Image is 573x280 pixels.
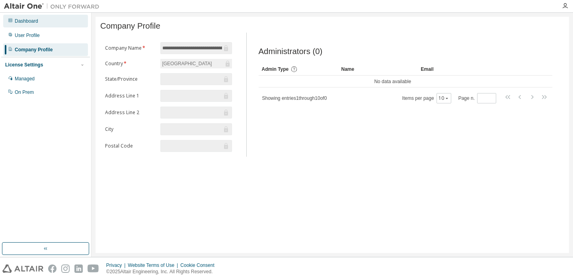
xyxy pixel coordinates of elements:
div: Privacy [106,262,128,268]
img: instagram.svg [61,264,70,273]
div: Dashboard [15,18,38,24]
div: License Settings [5,62,43,68]
td: No data available [259,76,527,87]
label: City [105,126,156,132]
div: On Prem [15,89,34,95]
label: Company Name [105,45,156,51]
p: © 2025 Altair Engineering, Inc. All Rights Reserved. [106,268,219,275]
span: Showing entries 1 through 10 of 0 [262,95,327,101]
label: Address Line 2 [105,109,156,116]
img: Altair One [4,2,103,10]
div: User Profile [15,32,40,39]
span: Admin Type [262,66,289,72]
div: Name [341,63,415,76]
label: Address Line 1 [105,93,156,99]
span: Items per page [402,93,451,103]
div: Company Profile [15,47,53,53]
img: facebook.svg [48,264,57,273]
div: [GEOGRAPHIC_DATA] [160,59,232,68]
label: State/Province [105,76,156,82]
label: Country [105,60,156,67]
button: 10 [439,95,449,101]
label: Postal Code [105,143,156,149]
div: [GEOGRAPHIC_DATA] [161,59,213,68]
div: Managed [15,76,35,82]
div: Cookie Consent [180,262,219,268]
div: Email [421,63,484,76]
img: linkedin.svg [74,264,83,273]
div: Website Terms of Use [128,262,180,268]
img: youtube.svg [88,264,99,273]
span: Company Profile [100,21,160,31]
span: Administrators (0) [259,47,323,56]
span: Page n. [458,93,496,103]
img: altair_logo.svg [2,264,43,273]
